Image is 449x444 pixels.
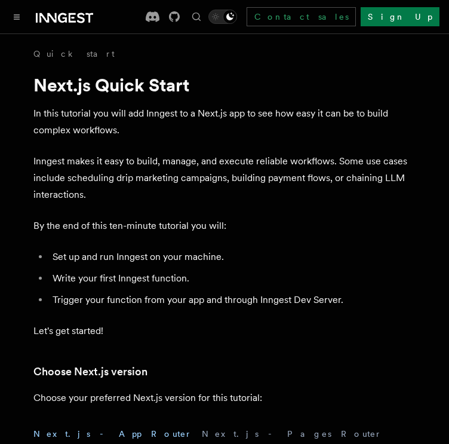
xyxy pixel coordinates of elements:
h1: Next.js Quick Start [33,74,416,96]
button: Toggle navigation [10,10,24,24]
a: Contact sales [247,7,356,26]
a: Sign Up [361,7,439,26]
p: Inngest makes it easy to build, manage, and execute reliable workflows. Some use cases include sc... [33,153,416,203]
p: In this tutorial you will add Inngest to a Next.js app to see how easy it can be to build complex... [33,105,416,139]
a: Choose Next.js version [33,363,147,380]
li: Trigger your function from your app and through Inngest Dev Server. [49,292,416,308]
p: Choose your preferred Next.js version for this tutorial: [33,390,416,406]
li: Write your first Inngest function. [49,270,416,287]
button: Find something... [189,10,204,24]
button: Toggle dark mode [208,10,237,24]
li: Set up and run Inngest on your machine. [49,249,416,265]
a: Quick start [33,48,115,60]
p: By the end of this ten-minute tutorial you will: [33,218,416,234]
p: Let's get started! [33,323,416,339]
